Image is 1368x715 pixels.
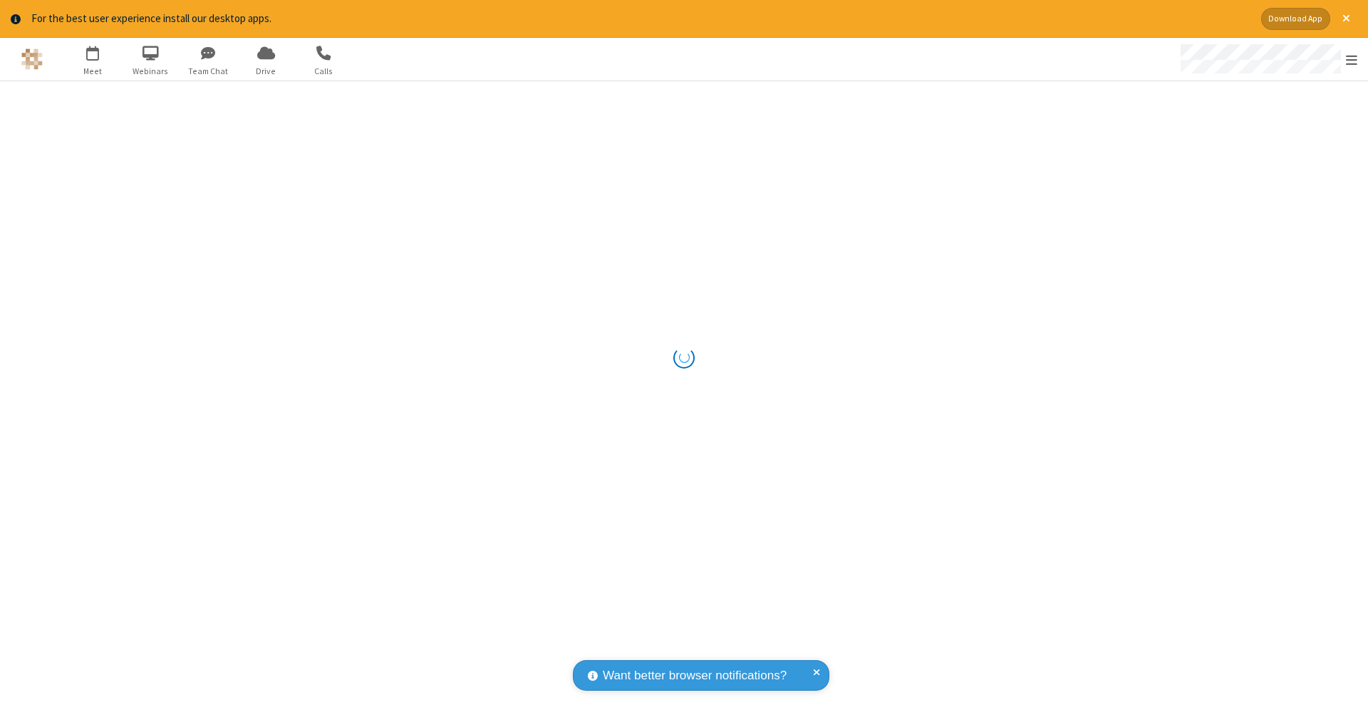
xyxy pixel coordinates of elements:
[124,65,177,78] span: Webinars
[1167,38,1368,81] div: Open menu
[5,38,58,81] button: Logo
[1335,8,1357,30] button: Close alert
[603,667,787,685] span: Want better browser notifications?
[297,65,351,78] span: Calls
[21,48,43,70] img: QA Selenium DO NOT DELETE OR CHANGE
[31,11,1250,27] div: For the best user experience install our desktop apps.
[239,65,293,78] span: Drive
[1261,8,1330,30] button: Download App
[182,65,235,78] span: Team Chat
[66,65,120,78] span: Meet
